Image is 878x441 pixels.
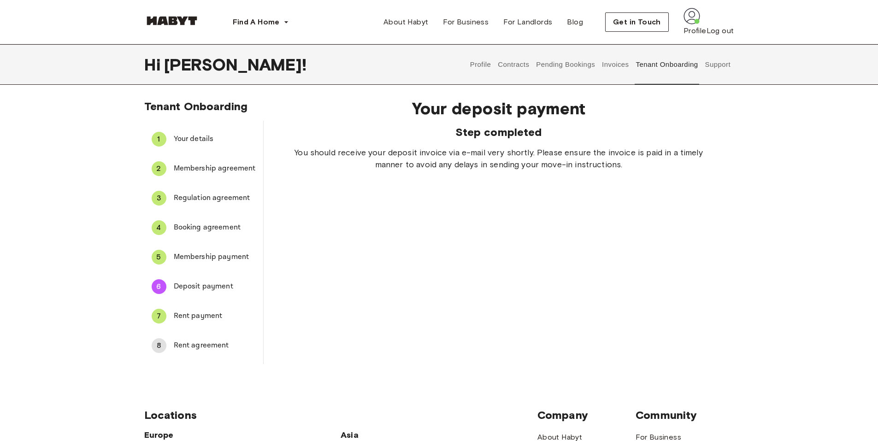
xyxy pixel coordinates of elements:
[376,13,436,31] a: About Habyt
[535,44,596,85] button: Pending Bookings
[144,429,341,441] span: Europe
[164,55,306,74] span: [PERSON_NAME] !
[174,193,256,204] span: Regulation agreement
[144,55,164,74] span: Hi
[704,44,732,85] button: Support
[152,250,166,265] div: 5
[144,100,248,113] span: Tenant Onboarding
[537,408,636,422] span: Company
[144,187,263,209] div: 3Regulation agreement
[707,25,734,36] button: Log out
[684,8,700,24] img: avatar
[466,44,734,85] div: user profile tabs
[436,13,496,31] a: For Business
[174,163,256,174] span: Membership agreement
[636,408,734,422] span: Community
[144,408,537,422] span: Locations
[601,44,630,85] button: Invoices
[152,279,166,294] div: 6
[144,335,263,357] div: 8Rent agreement
[567,17,583,28] span: Blog
[383,17,428,28] span: About Habyt
[144,305,263,327] div: 7Rent payment
[341,429,439,441] span: Asia
[497,44,530,85] button: Contracts
[225,13,296,31] button: Find A Home
[174,281,256,292] span: Deposit payment
[635,44,699,85] button: Tenant Onboarding
[144,16,200,25] img: Habyt
[560,13,590,31] a: Blog
[144,128,263,150] div: 1Your details
[144,217,263,239] div: 4Booking agreement
[152,338,166,353] div: 8
[174,252,256,263] span: Membership payment
[293,147,705,171] span: You should receive your deposit invoice via e-mail very shortly. Please ensure the invoice is pai...
[684,25,707,36] a: Profile
[496,13,560,31] a: For Landlords
[174,134,256,145] span: Your details
[174,340,256,351] span: Rent agreement
[152,220,166,235] div: 4
[503,17,552,28] span: For Landlords
[152,309,166,323] div: 7
[233,17,280,28] span: Find A Home
[174,311,256,322] span: Rent payment
[174,222,256,233] span: Booking agreement
[144,246,263,268] div: 5Membership payment
[443,17,489,28] span: For Business
[293,99,705,118] span: Your deposit payment
[144,276,263,298] div: 6Deposit payment
[293,125,705,139] span: Step completed
[152,191,166,206] div: 3
[605,12,669,32] button: Get in Touch
[469,44,492,85] button: Profile
[152,161,166,176] div: 2
[144,158,263,180] div: 2Membership agreement
[613,17,661,28] span: Get in Touch
[152,132,166,147] div: 1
